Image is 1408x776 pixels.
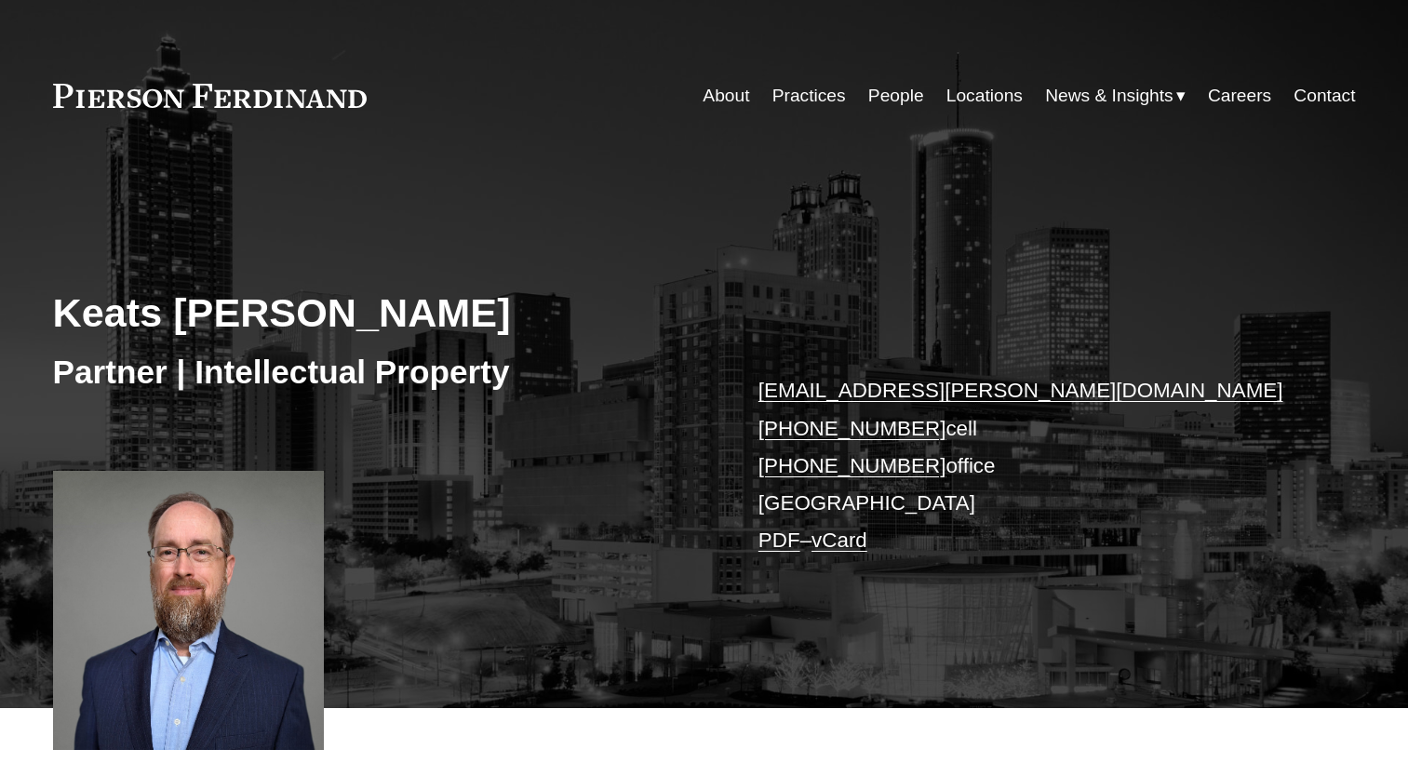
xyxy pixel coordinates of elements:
[53,288,704,337] h2: Keats [PERSON_NAME]
[868,78,924,114] a: People
[758,372,1301,560] p: cell office [GEOGRAPHIC_DATA] –
[811,528,867,552] a: vCard
[758,379,1283,402] a: [EMAIL_ADDRESS][PERSON_NAME][DOMAIN_NAME]
[758,454,946,477] a: [PHONE_NUMBER]
[946,78,1023,114] a: Locations
[1294,78,1355,114] a: Contact
[1208,78,1271,114] a: Careers
[1045,80,1173,113] span: News & Insights
[758,528,800,552] a: PDF
[772,78,846,114] a: Practices
[1045,78,1186,114] a: folder dropdown
[53,352,704,393] h3: Partner | Intellectual Property
[703,78,749,114] a: About
[758,417,946,440] a: [PHONE_NUMBER]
